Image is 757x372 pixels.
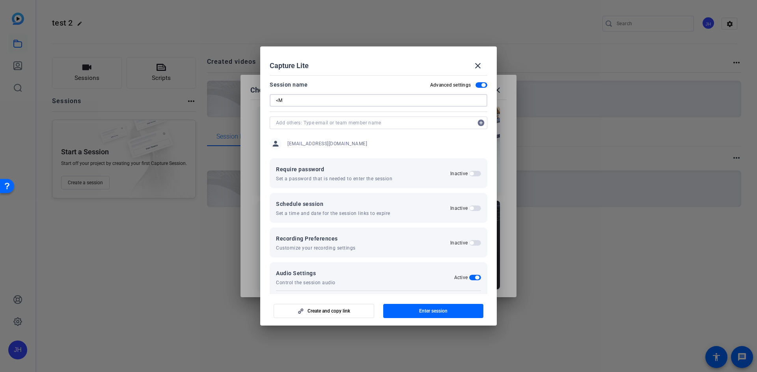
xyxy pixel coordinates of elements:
div: Session name [270,80,308,89]
span: Customize your recording settings [276,245,356,251]
mat-icon: person [270,138,282,150]
span: Set a password that is needed to enter the session [276,176,392,182]
span: Control the session audio [276,279,336,286]
span: Require password [276,165,392,174]
div: Capture Lite [270,56,487,75]
h2: Advanced settings [430,82,471,88]
mat-icon: add_circle [475,117,487,129]
input: Enter Session Name [276,96,481,105]
span: Audio Settings [276,268,336,278]
span: [EMAIL_ADDRESS][DOMAIN_NAME] [287,141,367,147]
mat-icon: close [473,61,483,70]
h2: Inactive [450,240,468,246]
span: Schedule session [276,199,390,209]
h2: Active [454,274,468,281]
button: Enter session [383,304,484,318]
h2: Inactive [450,205,468,211]
span: Enter session [419,308,447,314]
span: Set a time and date for the session links to expire [276,210,390,217]
span: Create and copy link [308,308,350,314]
button: Add [475,117,487,129]
button: Create and copy link [274,304,374,318]
input: Add others: Type email or team member name [276,118,473,128]
span: Recording Preferences [276,234,356,243]
h2: Inactive [450,170,468,177]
